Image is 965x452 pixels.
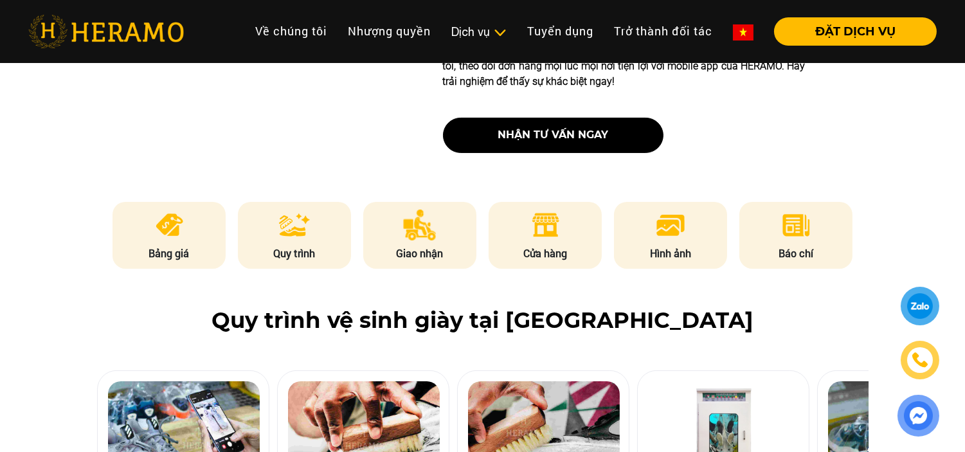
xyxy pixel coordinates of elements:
[530,210,561,240] img: store.png
[113,246,226,261] p: Bảng giá
[443,118,663,153] button: nhận tư vấn ngay
[655,210,686,240] img: image.png
[28,15,184,48] img: heramo-logo.png
[279,210,310,240] img: process.png
[912,352,929,368] img: phone-icon
[363,246,476,261] p: Giao nhận
[245,17,338,45] a: Về chúng tôi
[902,342,937,377] a: phone-icon
[154,210,185,240] img: pricing.png
[489,246,602,261] p: Cửa hàng
[764,26,937,37] a: ĐẶT DỊCH VỤ
[614,246,727,261] p: Hình ảnh
[238,246,351,261] p: Quy trình
[443,43,806,89] p: Đặt dịch vụ ngay trên các kênh online hoặc tại hệ thống 9 cửa hàng của chúng tôi, theo dõi đơn hà...
[739,246,852,261] p: Báo chí
[517,17,604,45] a: Tuyển dụng
[403,210,437,240] img: delivery.png
[451,23,507,41] div: Dịch vụ
[338,17,441,45] a: Nhượng quyền
[780,210,812,240] img: news.png
[774,17,937,46] button: ĐẶT DỊCH VỤ
[493,26,507,39] img: subToggleIcon
[28,307,937,334] h2: Quy trình vệ sinh giày tại [GEOGRAPHIC_DATA]
[604,17,723,45] a: Trở thành đối tác
[733,24,753,41] img: vn-flag.png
